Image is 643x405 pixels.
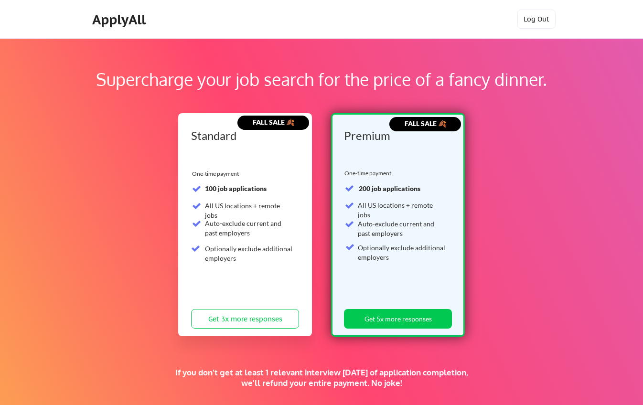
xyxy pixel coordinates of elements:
[191,130,296,141] div: Standard
[205,244,293,263] div: Optionally exclude additional employers
[344,170,394,177] div: One-time payment
[359,184,420,192] strong: 200 job applications
[192,170,242,178] div: One-time payment
[517,10,556,29] button: Log Out
[191,309,299,329] button: Get 3x more responses
[358,243,446,262] div: Optionally exclude additional employers
[358,201,446,219] div: All US locations + remote jobs
[344,309,452,329] button: Get 5x more responses
[344,130,449,141] div: Premium
[61,66,582,92] div: Supercharge your job search for the price of a fancy dinner.
[205,201,293,220] div: All US locations + remote jobs
[205,184,267,192] strong: 100 job applications
[92,11,149,28] div: ApplyAll
[358,219,446,238] div: Auto-exclude current and past employers
[253,118,294,126] strong: FALL SALE 🍂
[166,367,477,388] div: If you don't get at least 1 relevant interview [DATE] of application completion, we'll refund you...
[205,219,293,237] div: Auto-exclude current and past employers
[405,119,446,128] strong: FALL SALE 🍂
